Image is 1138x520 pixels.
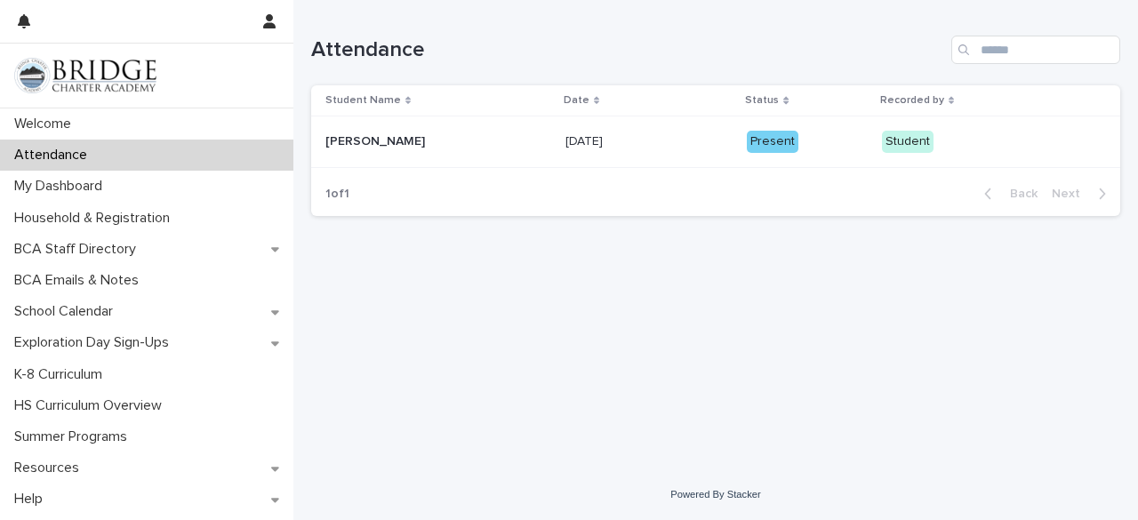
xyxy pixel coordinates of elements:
[7,178,116,195] p: My Dashboard
[7,491,57,508] p: Help
[311,116,1120,168] tr: [PERSON_NAME][PERSON_NAME] [DATE][DATE] PresentStudent
[745,91,779,110] p: Status
[565,131,606,149] p: [DATE]
[325,131,429,149] p: [PERSON_NAME]
[7,303,127,320] p: School Calendar
[7,272,153,289] p: BCA Emails & Notes
[564,91,589,110] p: Date
[14,58,156,93] img: V1C1m3IdTEidaUdm9Hs0
[747,131,798,153] div: Present
[7,334,183,351] p: Exploration Day Sign-Ups
[311,172,364,216] p: 1 of 1
[1045,186,1120,202] button: Next
[880,91,944,110] p: Recorded by
[7,428,141,445] p: Summer Programs
[999,188,1038,200] span: Back
[7,210,184,227] p: Household & Registration
[670,489,760,500] a: Powered By Stacker
[325,91,401,110] p: Student Name
[7,460,93,476] p: Resources
[311,37,944,63] h1: Attendance
[970,186,1045,202] button: Back
[951,36,1120,64] input: Search
[7,116,85,132] p: Welcome
[7,147,101,164] p: Attendance
[882,131,934,153] div: Student
[7,397,176,414] p: HS Curriculum Overview
[1052,188,1091,200] span: Next
[7,366,116,383] p: K-8 Curriculum
[7,241,150,258] p: BCA Staff Directory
